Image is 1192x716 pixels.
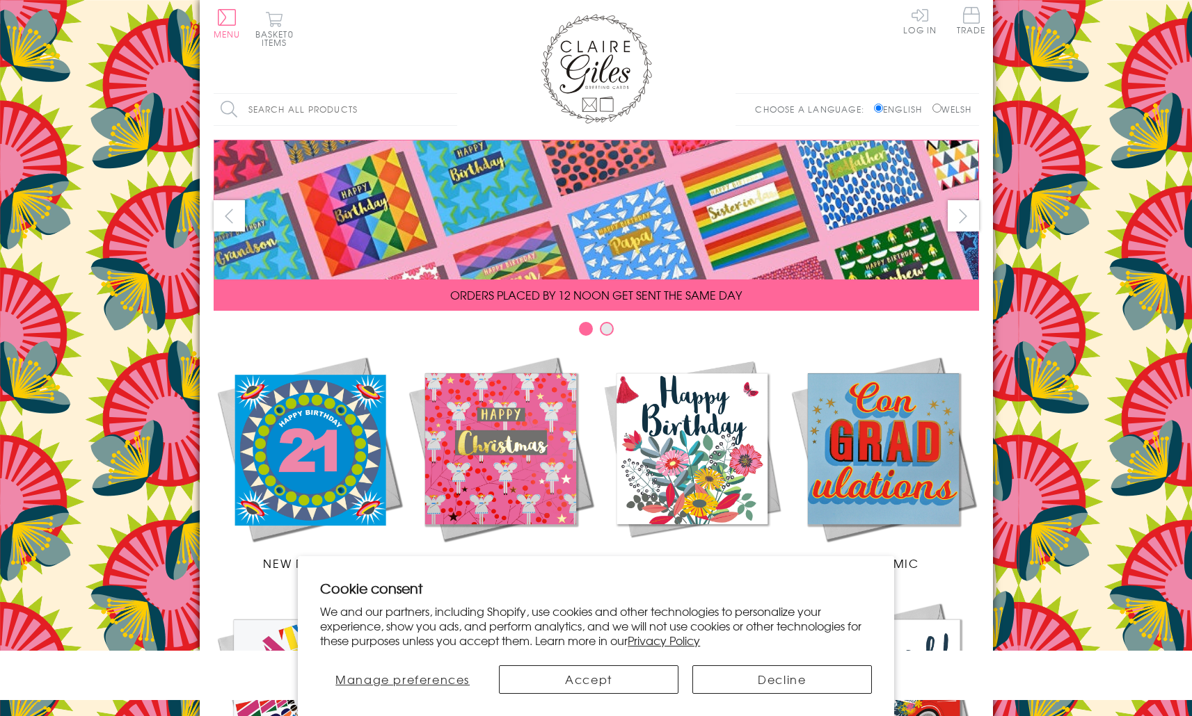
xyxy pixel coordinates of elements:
span: Trade [957,7,986,34]
label: Welsh [932,103,972,115]
span: New Releases [263,555,354,571]
p: Choose a language: [755,103,871,115]
button: Carousel Page 1 (Current Slide) [579,322,593,336]
input: Search all products [214,94,457,125]
span: Academic [848,555,919,571]
span: Menu [214,28,241,40]
button: prev [214,200,245,231]
span: Christmas [465,555,536,571]
span: Manage preferences [335,671,470,687]
div: Carousel Pagination [214,321,979,343]
a: Birthdays [596,353,788,571]
span: Birthdays [658,555,725,571]
button: Carousel Page 2 [600,322,614,336]
a: Log In [903,7,937,34]
button: Basket0 items [255,11,294,47]
a: New Releases [214,353,405,571]
button: next [948,200,979,231]
a: Academic [788,353,979,571]
input: Search [443,94,457,125]
a: Privacy Policy [628,632,700,649]
input: Welsh [932,104,941,113]
a: Christmas [405,353,596,571]
img: Claire Giles Greetings Cards [541,14,652,124]
h2: Cookie consent [320,578,872,598]
a: Trade [957,7,986,37]
button: Menu [214,9,241,38]
button: Manage preferences [320,665,485,694]
p: We and our partners, including Shopify, use cookies and other technologies to personalize your ex... [320,604,872,647]
span: ORDERS PLACED BY 12 NOON GET SENT THE SAME DAY [450,286,742,303]
button: Accept [499,665,678,694]
button: Decline [692,665,872,694]
input: English [874,104,883,113]
label: English [874,103,929,115]
span: 0 items [262,28,294,49]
